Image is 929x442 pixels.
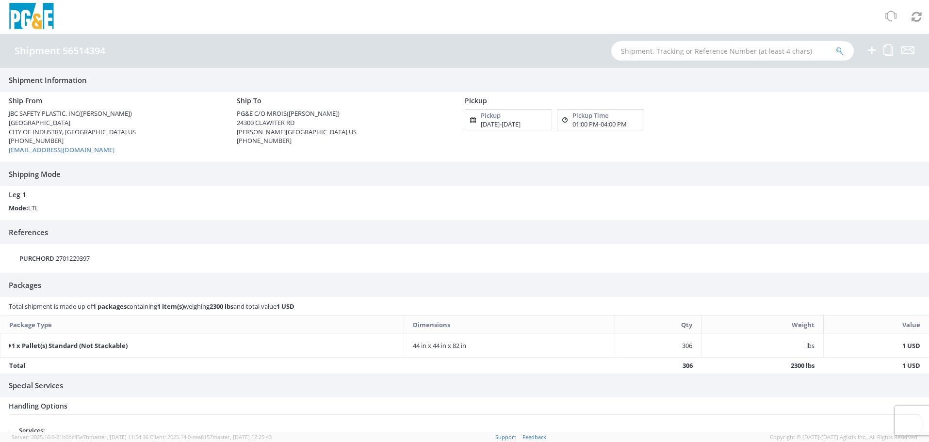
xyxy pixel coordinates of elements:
h4: Pickup [465,97,754,104]
td: 44 in x 44 in x 82 in [404,333,615,358]
h4: Leg 1 [9,191,920,198]
div: PG&E C/O MROIS [237,109,450,118]
span: Client: 2025.14.0-cea8157 [150,433,272,441]
span: 2701229397 [56,254,90,263]
div: [PHONE_NUMBER] [9,136,222,145]
strong: 2300 lbs [210,302,233,311]
h5: Services: [19,427,45,434]
strong: 1 item(s) [157,302,184,311]
div: CITY OF INDUSTRY, [GEOGRAPHIC_DATA] US [9,127,222,137]
a: Support [495,433,516,441]
strong: 1 packages [93,302,127,311]
a: Feedback [522,433,546,441]
td: 1 USD [823,358,929,373]
a: [EMAIL_ADDRESS][DOMAIN_NAME] [9,145,114,154]
span: Copyright © [DATE]-[DATE] Agistix Inc., All Rights Reserved [770,433,917,441]
span: Server: 2025.16.0-21b0bc45e7b [12,433,148,441]
div: [DATE] [DATE] [481,120,521,129]
strong: 1 USD [902,341,920,350]
td: 2300 lbs [701,358,824,373]
div: 24300 CLAWITER RD [237,118,450,127]
span: master, [DATE] 11:54:36 [89,433,148,441]
h4: Handling Options [9,402,920,410]
div: JBC SAFETY PLASTIC, INC [9,109,222,118]
th: Weight [701,316,824,333]
div: LTL [1,204,233,213]
strong: 1 USD [277,302,294,311]
th: Dimensions [404,316,615,333]
th: Value [823,316,929,333]
span: - [599,120,601,128]
strong: Mode: [9,204,28,212]
span: ([PERSON_NAME]) [79,109,132,118]
h4: Ship To [237,97,450,104]
h5: Pickup [481,112,501,119]
h4: Shipment 56514394 [15,46,105,56]
h4: Ship From [9,97,222,104]
span: - [500,120,502,128]
span: master, [DATE] 12:25:43 [212,433,272,441]
input: Shipment, Tracking or Reference Number (at least 4 chars) [611,41,854,61]
th: Package Type [0,316,404,333]
th: Qty [615,316,701,333]
td: Total [0,358,615,373]
span: ([PERSON_NAME]) [287,109,340,118]
h5: Pickup Time [572,112,608,119]
h5: PURCHORD [19,255,54,262]
td: 306 [615,333,701,358]
img: pge-logo-06675f144f4cfa6a6814.png [7,3,56,32]
div: 01:00 PM 04:00 PM [572,120,627,129]
div: [PHONE_NUMBER] [237,136,450,145]
td: lbs [701,333,824,358]
strong: 1 x Pallet(s) Standard (Not Stackable) [9,341,128,350]
div: [PERSON_NAME][GEOGRAPHIC_DATA] US [237,127,450,137]
div: [GEOGRAPHIC_DATA] [9,118,222,127]
td: 306 [615,358,701,373]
